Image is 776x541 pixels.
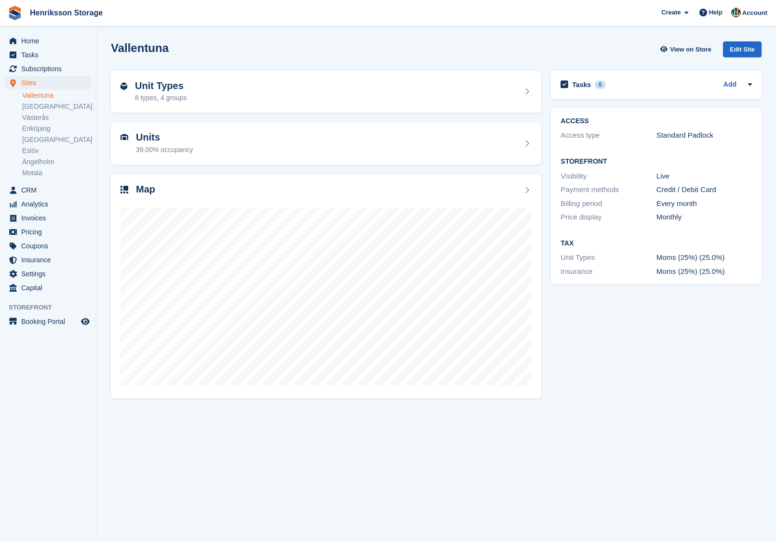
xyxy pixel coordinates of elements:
a: Enköping [22,124,91,133]
a: Preview store [80,316,91,327]
div: Standard Padlock [656,130,752,141]
div: Monthly [656,212,752,223]
span: Subscriptions [21,62,79,76]
a: Ängelholm [22,157,91,167]
img: unit-icn-7be61d7bf1b0ce9d3e12c5938cc71ed9869f7b940bace4675aadf7bd6d80202e.svg [120,134,128,141]
span: Coupons [21,239,79,253]
span: Help [709,8,722,17]
a: menu [5,267,91,281]
div: Payment methods [561,184,656,195]
div: Moms (25%) (25.0%) [656,252,752,263]
a: Henriksson Storage [26,5,107,21]
span: CRM [21,183,79,197]
div: Every month [656,198,752,209]
div: 0 [595,80,606,89]
span: Settings [21,267,79,281]
h2: Vallentuna [111,41,169,54]
span: Home [21,34,79,48]
a: Eslöv [22,146,91,155]
a: Add [723,79,736,90]
a: menu [5,315,91,328]
a: menu [5,62,91,76]
img: stora-icon-8386f47178a22dfd0bd8f6a31ec36ba5ce8667c1dd55bd0f319d3a0aa187defe.svg [8,6,22,20]
img: map-icn-33ee37083ee616e46c38cad1a60f524a97daa1e2b2c8c0bc3eb3415660979fc1.svg [120,186,128,193]
a: [GEOGRAPHIC_DATA] [22,135,91,144]
span: Capital [21,281,79,295]
a: Vallentuna [22,91,91,100]
span: View on Store [670,45,711,54]
a: [GEOGRAPHIC_DATA] [22,102,91,111]
a: Unit Types 8 types, 4 groups [111,71,541,113]
a: menu [5,281,91,295]
a: menu [5,197,91,211]
a: menu [5,183,91,197]
h2: ACCESS [561,117,752,125]
a: Västerås [22,113,91,122]
span: Pricing [21,225,79,239]
div: Moms (25%) (25.0%) [656,266,752,277]
div: Price display [561,212,656,223]
div: Live [656,171,752,182]
span: Booking Portal [21,315,79,328]
span: Analytics [21,197,79,211]
h2: Units [136,132,193,143]
div: Billing period [561,198,656,209]
span: Sites [21,76,79,90]
span: Invoices [21,211,79,225]
h2: Tax [561,240,752,247]
div: Credit / Debit Card [656,184,752,195]
h2: Tasks [572,80,591,89]
a: Units 39.00% occupancy [111,122,541,165]
span: Create [661,8,681,17]
h2: Unit Types [135,80,187,91]
a: menu [5,34,91,48]
a: menu [5,225,91,239]
div: Visibility [561,171,656,182]
a: menu [5,76,91,90]
span: Storefront [9,303,96,312]
a: menu [5,211,91,225]
span: Account [742,8,767,18]
a: Map [111,174,541,399]
span: Insurance [21,253,79,267]
img: Isak Martinelle [731,8,741,17]
div: 8 types, 4 groups [135,93,187,103]
div: 39.00% occupancy [136,145,193,155]
a: Edit Site [723,41,762,61]
span: Tasks [21,48,79,62]
div: Insurance [561,266,656,277]
img: unit-type-icn-2b2737a686de81e16bb02015468b77c625bbabd49415b5ef34ead5e3b44a266d.svg [120,82,127,90]
a: View on Store [659,41,715,57]
a: menu [5,239,91,253]
a: Motala [22,168,91,178]
h2: Storefront [561,158,752,166]
h2: Map [136,184,155,195]
div: Unit Types [561,252,656,263]
a: menu [5,48,91,62]
div: Access type [561,130,656,141]
div: Edit Site [723,41,762,57]
a: menu [5,253,91,267]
